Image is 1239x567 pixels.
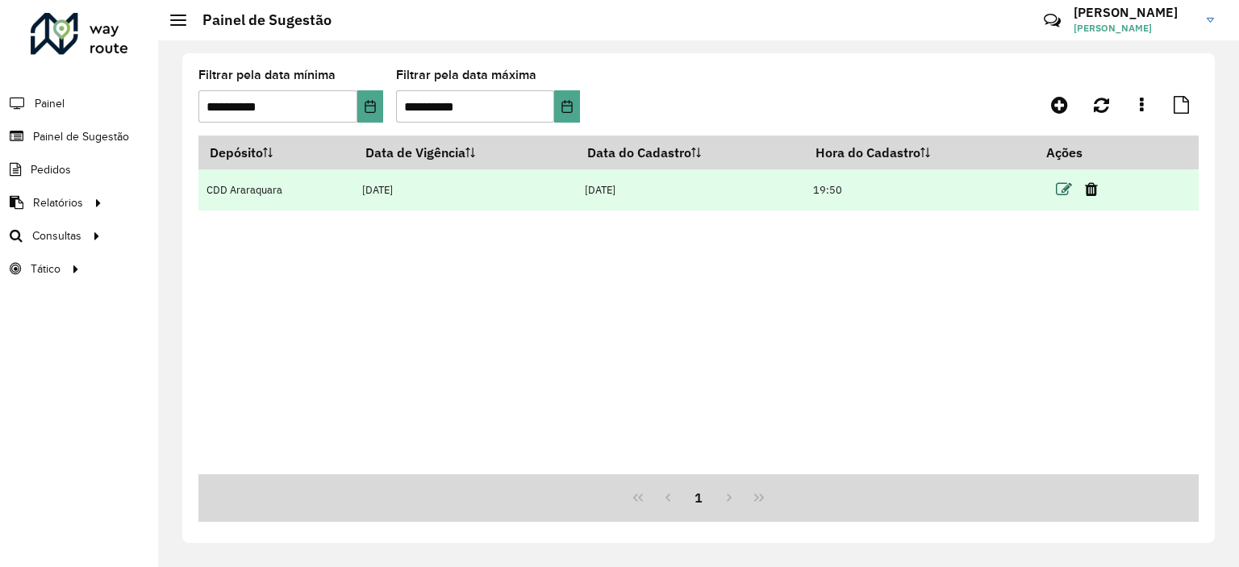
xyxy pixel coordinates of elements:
th: Data de Vigência [354,135,576,169]
label: Filtrar pela data máxima [396,65,536,85]
td: CDD Araraquara [198,169,354,211]
a: Editar [1056,178,1072,200]
span: Consultas [32,227,81,244]
td: [DATE] [576,169,805,211]
span: Tático [31,261,60,277]
span: Painel de Sugestão [33,128,129,145]
span: Painel [35,95,65,112]
td: 19:50 [805,169,1035,211]
a: Contato Rápido [1035,3,1070,38]
a: Excluir [1085,178,1098,200]
h3: [PERSON_NAME] [1074,5,1195,20]
th: Depósito [198,135,354,169]
span: Relatórios [33,194,83,211]
th: Data do Cadastro [576,135,805,169]
h2: Painel de Sugestão [186,11,332,29]
span: Pedidos [31,161,71,178]
button: Choose Date [554,90,580,123]
td: [DATE] [354,169,576,211]
span: [PERSON_NAME] [1074,21,1195,35]
button: Choose Date [357,90,383,123]
th: Hora do Cadastro [805,135,1035,169]
th: Ações [1035,135,1132,169]
button: 1 [683,482,714,513]
label: Filtrar pela data mínima [198,65,336,85]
